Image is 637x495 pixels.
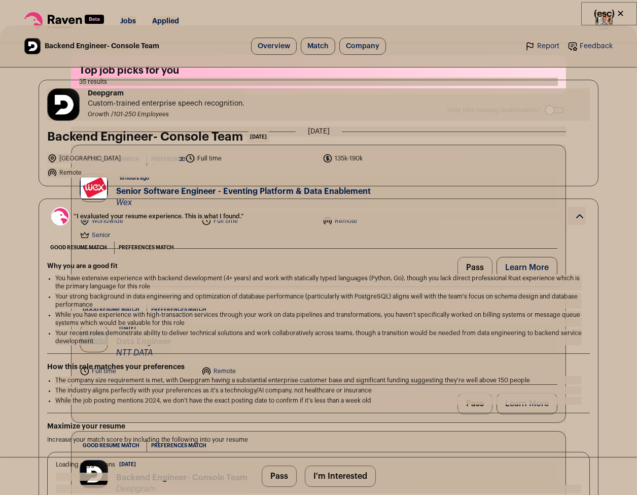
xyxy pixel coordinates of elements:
[55,292,582,309] li: Your strong background in data engineering and optimization of database performance (particularly...
[301,38,335,55] a: Match
[55,274,582,290] li: You have extensive experience with backend development (4+ years) and work with statically typed ...
[114,111,169,117] span: 101-250 Employees
[88,98,244,109] span: Custom-trained enterprise speech recognition.
[48,89,79,120] img: 43aa85a7134a765051431db50114e4098dee7160f8dd145426409cd31550da71.png
[55,329,582,345] li: Your recent roles demonstrate ability to deliver technical solutions and work collaboratively acr...
[25,39,40,54] img: 43aa85a7134a765051431db50114e4098dee7160f8dd145426409cd31550da71.png
[339,38,386,55] a: Company
[55,397,582,405] li: While the job posting mentions 2024, we don't have the exact posting date to confirm if it's less...
[525,41,559,51] a: Report
[47,168,179,178] li: Remote
[55,376,582,384] li: The company size requirement is met, with Deepgram having a substantial enterprise customer base ...
[47,436,590,444] p: Increase your match score by including the following into your resume
[251,38,297,55] a: Overview
[568,41,613,51] a: Feedback
[323,153,454,163] li: 135k-190k
[47,421,590,432] h2: Maximize your resume
[305,466,376,487] button: I'm Interested
[119,243,174,253] span: Preferences match
[45,41,159,51] span: Backend Engineer- Console Team
[74,212,563,220] span: “I evaluated your resume experience. This is what I found.”
[47,129,243,145] h1: Backend Engineer- Console Team
[88,111,111,118] li: Growth
[47,153,179,163] li: [GEOGRAPHIC_DATA]
[55,311,582,327] li: While you have experience with high-transaction services through your work on data pipelines and ...
[47,262,590,270] h2: Why you are a good fit
[262,466,297,487] button: Pass
[88,88,244,98] span: Deepgram
[185,153,317,163] li: Full time
[111,111,169,118] li: /
[55,386,582,394] li: The industry aligns perfectly with your preferences as it's a technology/AI company, not healthca...
[47,242,110,254] div: good resume match
[47,362,590,372] h2: How this role matches your preferences
[581,2,637,25] button: Close modal
[247,131,270,143] span: [DATE]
